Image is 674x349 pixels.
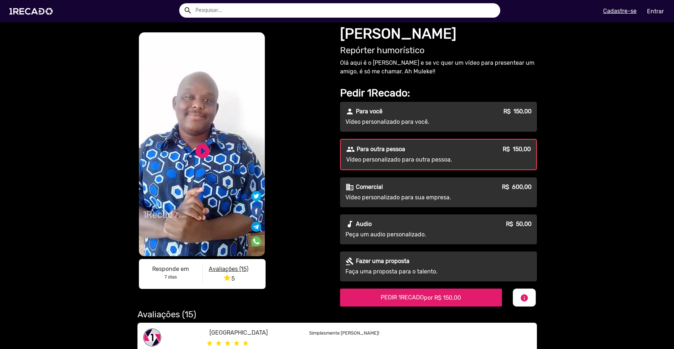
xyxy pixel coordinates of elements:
p: Vídeo personalizado para outra pessoa. [346,155,475,164]
p: Fazer uma proposta [356,257,410,266]
h2: Repórter humorístico [340,45,537,56]
img: Compartilhe no telegram [251,222,261,232]
mat-icon: Example home icon [184,6,192,15]
button: PEDIR 1RECADOpor R$ 150,00 [340,289,502,307]
p: Para você [356,107,383,116]
span: por R$ 150,00 [424,294,461,301]
p: R$ 50,00 [506,220,531,228]
img: Compartilhe no whatsapp [251,236,261,246]
i: star [223,273,231,282]
u: Avaliações (15) [209,266,248,272]
span: 5 [223,275,235,282]
mat-icon: audiotrack [345,220,354,228]
video: S1RECADO vídeos dedicados para fãs e empresas [139,32,265,256]
mat-icon: gavel [345,257,354,266]
i: Share on Telegram [251,221,261,227]
span: PEDIR 1RECADO [381,294,461,301]
p: [GEOGRAPHIC_DATA] [209,328,298,337]
p: Para outra pessoa [357,145,405,154]
button: Example home icon [181,4,194,16]
img: Compartilhe no twitter [251,191,261,201]
b: 7 dias [164,274,177,280]
mat-icon: info [520,294,529,302]
img: share-1recado.png [143,328,161,346]
u: Cadastre-se [603,8,637,14]
p: Comercial [356,183,383,191]
h2: Pedir 1Recado: [340,87,537,99]
a: play_circle_filled [194,142,211,160]
p: R$ 150,00 [503,107,531,116]
p: Responde em [145,265,197,273]
h1: [PERSON_NAME] [340,25,537,42]
p: Peça um audio personalizado. [345,230,476,239]
a: Entrar [642,5,669,18]
p: Audio [356,220,372,228]
p: Vídeo personalizado para você. [345,118,476,126]
p: Vídeo personalizado para sua empresa. [345,193,476,202]
h2: Avaliações (15) [137,309,537,320]
p: R$ 150,00 [503,145,531,154]
i: Share on Facebook [250,205,262,212]
mat-icon: person [345,107,354,116]
mat-icon: business [345,183,354,191]
p: Faça uma proposta para o talento. [345,267,476,276]
mat-icon: people [346,145,355,154]
small: Simplesmente [PERSON_NAME]! [309,330,379,336]
input: Pesquisar... [190,3,500,18]
i: Share on Twitter [251,192,261,199]
p: R$ 600,00 [502,183,531,191]
i: Share on WhatsApp [251,235,261,242]
img: Compartilhe no facebook [250,205,262,217]
p: Olá aqui é o [PERSON_NAME] e se vc quer um vídeo para presentear um amigo, é só me chamar. Ah Mul... [340,59,537,76]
